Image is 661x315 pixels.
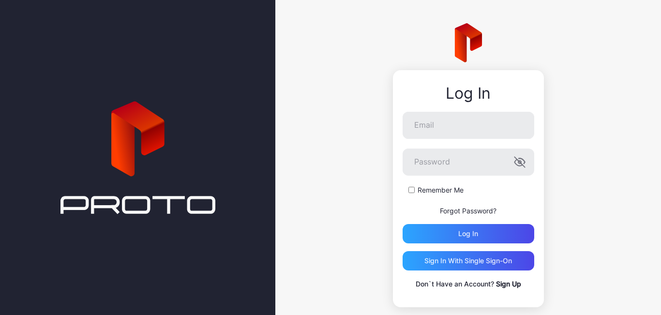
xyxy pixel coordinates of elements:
[424,257,512,265] div: Sign in With Single Sign-On
[458,230,478,238] div: Log in
[403,112,534,139] input: Email
[403,85,534,102] div: Log In
[440,207,496,215] a: Forgot Password?
[403,224,534,243] button: Log in
[403,278,534,290] p: Don`t Have an Account?
[403,251,534,270] button: Sign in With Single Sign-On
[403,149,534,176] input: Password
[496,280,521,288] a: Sign Up
[514,156,526,168] button: Password
[418,185,464,195] label: Remember Me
